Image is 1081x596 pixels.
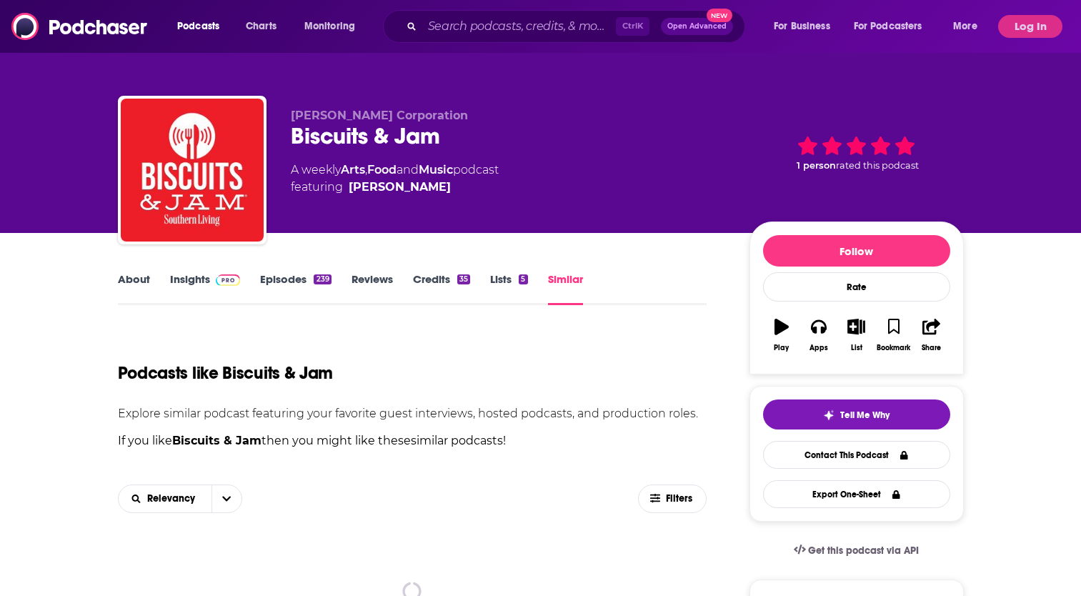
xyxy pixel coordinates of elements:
[349,179,451,196] a: [PERSON_NAME]
[490,272,527,305] a: Lists5
[840,409,890,421] span: Tell Me Why
[172,434,261,447] strong: Biscuits & Jam
[397,163,419,177] span: and
[170,272,241,305] a: InsightsPodchaser Pro
[953,16,977,36] span: More
[797,160,836,171] span: 1 person
[211,485,241,512] button: open menu
[763,272,950,302] div: Rate
[118,407,707,420] p: Explore similar podcast featuring your favorite guest interviews, hosted podcasts, and production...
[216,274,241,286] img: Podchaser Pro
[260,272,331,305] a: Episodes239
[519,274,527,284] div: 5
[118,485,243,513] h2: Choose List sort
[707,9,732,22] span: New
[548,272,583,305] a: Similar
[749,109,964,197] div: 1 personrated this podcast
[314,274,331,284] div: 239
[809,344,828,352] div: Apps
[291,109,468,122] span: [PERSON_NAME] Corporation
[774,344,789,352] div: Play
[236,15,285,38] a: Charts
[422,15,616,38] input: Search podcasts, credits, & more...
[457,274,470,284] div: 35
[638,485,707,513] button: Filters
[118,362,334,384] h1: Podcasts like Biscuits & Jam
[291,162,499,196] div: A weekly podcast
[782,533,931,568] a: Get this podcast via API
[763,480,950,508] button: Export One-Sheet
[177,16,219,36] span: Podcasts
[836,160,919,171] span: rated this podcast
[912,309,950,361] button: Share
[837,309,875,361] button: List
[763,235,950,267] button: Follow
[851,344,862,352] div: List
[616,17,649,36] span: Ctrl K
[246,16,277,36] span: Charts
[943,15,995,38] button: open menu
[294,15,374,38] button: open menu
[119,494,212,504] button: open menu
[11,13,149,40] img: Podchaser - Follow, Share and Rate Podcasts
[661,18,733,35] button: Open AdvancedNew
[118,432,707,450] p: If you like then you might like these similar podcasts !
[367,163,397,177] a: Food
[823,409,835,421] img: tell me why sparkle
[147,494,200,504] span: Relevancy
[875,309,912,361] button: Bookmark
[998,15,1062,38] button: Log In
[365,163,367,177] span: ,
[763,399,950,429] button: tell me why sparkleTell Me Why
[763,441,950,469] a: Contact This Podcast
[854,16,922,36] span: For Podcasters
[341,163,365,177] a: Arts
[922,344,941,352] div: Share
[291,179,499,196] span: featuring
[397,10,759,43] div: Search podcasts, credits, & more...
[118,272,150,305] a: About
[167,15,238,38] button: open menu
[774,16,830,36] span: For Business
[121,99,264,242] img: Biscuits & Jam
[800,309,837,361] button: Apps
[419,163,453,177] a: Music
[666,494,694,504] span: Filters
[845,15,943,38] button: open menu
[764,15,848,38] button: open menu
[304,16,355,36] span: Monitoring
[763,309,800,361] button: Play
[877,344,910,352] div: Bookmark
[667,23,727,30] span: Open Advanced
[413,272,470,305] a: Credits35
[352,272,393,305] a: Reviews
[808,545,919,557] span: Get this podcast via API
